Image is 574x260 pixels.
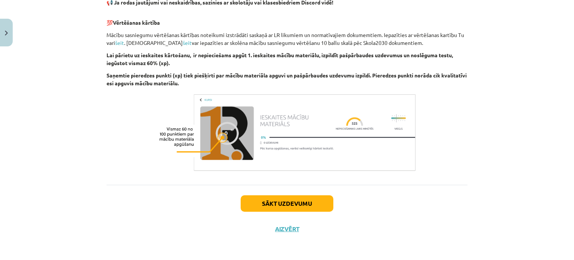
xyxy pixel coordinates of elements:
b: Lai pārietu uz ieskaites kārtošanu, ir nepieciešams apgūt 1. ieskaites mācību materiālu, izpildīt... [107,52,453,66]
b: Saņemtie pieredzes punkti (xp) tiek piešķirti par mācību materiāla apguvi un pašpārbaudes uzdevum... [107,72,467,86]
button: Aizvērt [273,225,301,233]
a: šeit [115,39,124,46]
img: icon-close-lesson-0947bae3869378f0d4975bcd49f059093ad1ed9edebbc8119c70593378902aed.svg [5,31,8,36]
a: šeit [183,39,192,46]
b: Vērtēšanas kārtība [113,19,160,26]
p: 💯 [107,11,467,27]
p: Mācību sasniegumu vērtēšanas kārtības noteikumi izstrādāti saskaņā ar LR likumiem un normatīvajie... [107,31,467,47]
button: Sākt uzdevumu [241,195,333,212]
